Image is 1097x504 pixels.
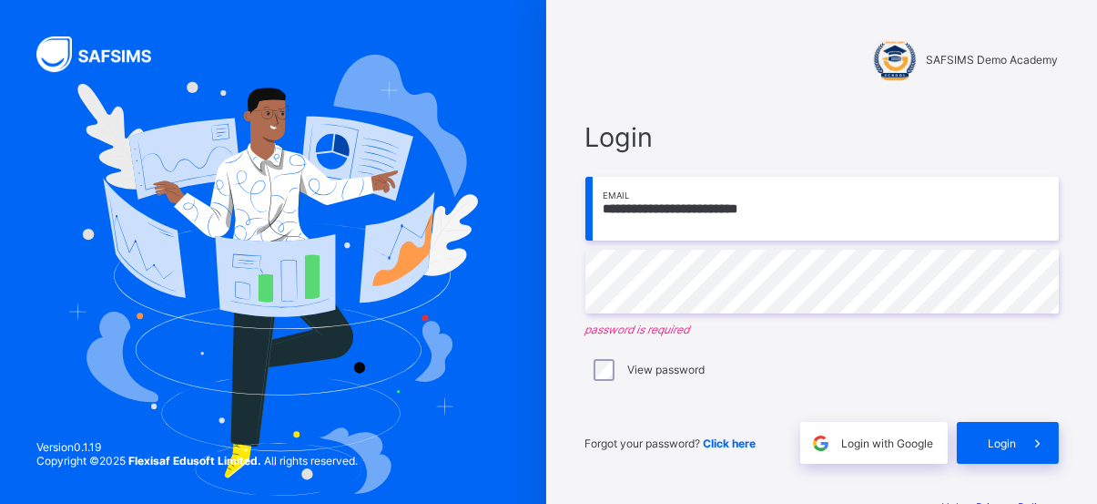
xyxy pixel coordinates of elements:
img: google.396cfc9801f0270233282035f929180a.svg [810,433,831,454]
label: View password [627,363,705,376]
em: password is required [585,323,1059,336]
a: Click here [704,437,757,450]
img: SAFSIMS Logo [36,36,173,72]
span: Login with Google [842,437,934,450]
span: SAFSIMS Demo Academy [927,53,1059,67]
span: Forgot your password? [585,437,757,450]
span: Login [585,121,1059,153]
span: Version 0.1.19 [36,440,358,454]
span: Copyright © 2025 All rights reserved. [36,454,358,468]
strong: Flexisaf Edusoft Limited. [128,454,261,468]
img: Hero Image [68,55,477,495]
span: Login [989,437,1017,450]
